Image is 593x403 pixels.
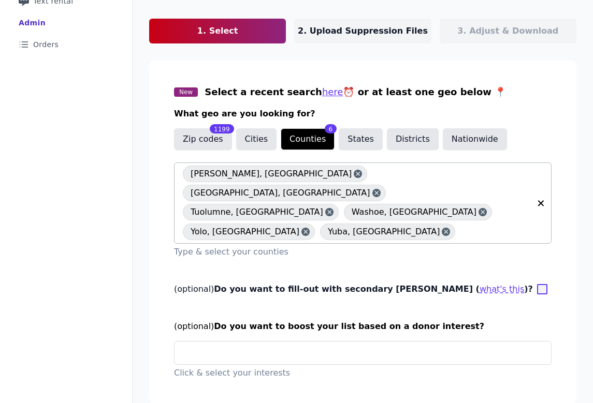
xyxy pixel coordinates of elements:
[281,128,335,150] button: Counties
[174,284,214,294] span: (optional)
[214,321,484,331] span: Do you want to boost your list based on a donor interest?
[191,185,370,201] span: [GEOGRAPHIC_DATA], [GEOGRAPHIC_DATA]
[214,284,533,294] span: Do you want to fill-out with secondary [PERSON_NAME] ( )?
[352,204,476,220] span: Washoe, [GEOGRAPHIC_DATA]
[174,87,198,97] span: New
[197,25,238,37] p: 1. Select
[174,246,552,258] p: Type & select your counties
[149,19,286,43] a: 1. Select
[387,128,439,150] button: Districts
[174,108,552,120] h3: What geo are you looking for?
[191,166,352,182] span: [PERSON_NAME], [GEOGRAPHIC_DATA]
[457,25,558,37] p: 3. Adjust & Download
[205,86,506,97] span: Select a recent search ⏰ or at least one geo below 📍
[191,223,299,240] span: Yolo, [GEOGRAPHIC_DATA]
[480,283,524,295] button: (optional)Do you want to fill-out with secondary [PERSON_NAME] ()?
[322,85,343,99] button: here
[8,33,124,56] a: Orders
[298,25,428,37] p: 2. Upload Suppression Files
[236,128,277,150] button: Cities
[174,367,552,379] p: Click & select your interests
[339,128,383,150] button: States
[294,19,431,43] a: 2. Upload Suppression Files
[210,124,234,133] div: 1199
[443,128,507,150] button: Nationwide
[19,18,46,28] div: Admin
[33,39,59,50] span: Orders
[174,128,232,150] button: Zip codes
[174,321,214,331] span: (optional)
[191,204,323,220] span: Tuolumne, [GEOGRAPHIC_DATA]
[328,223,440,240] span: Yuba, [GEOGRAPHIC_DATA]
[325,124,337,133] div: 6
